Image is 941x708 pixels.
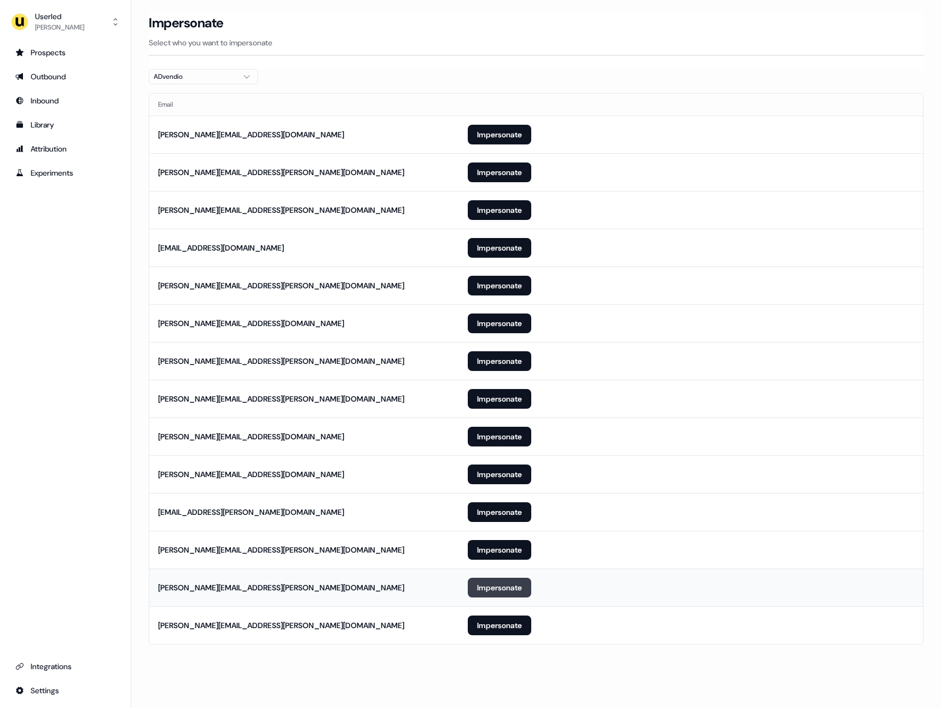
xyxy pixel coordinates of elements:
div: [PERSON_NAME][EMAIL_ADDRESS][PERSON_NAME][DOMAIN_NAME] [158,620,404,631]
div: [EMAIL_ADDRESS][PERSON_NAME][DOMAIN_NAME] [158,507,344,518]
a: Go to integrations [9,658,122,675]
div: Prospects [15,47,115,58]
button: ADvendio [149,69,258,84]
a: Go to experiments [9,164,122,182]
div: [PERSON_NAME][EMAIL_ADDRESS][PERSON_NAME][DOMAIN_NAME] [158,280,404,291]
div: [PERSON_NAME][EMAIL_ADDRESS][PERSON_NAME][DOMAIN_NAME] [158,356,404,367]
button: Impersonate [468,578,531,597]
button: Impersonate [468,427,531,446]
div: [PERSON_NAME] [35,22,84,33]
button: Impersonate [468,163,531,182]
div: ADvendio [154,71,236,82]
div: [PERSON_NAME][EMAIL_ADDRESS][DOMAIN_NAME] [158,469,344,480]
button: Impersonate [468,389,531,409]
button: Impersonate [468,276,531,295]
div: Inbound [15,95,115,106]
button: Userled[PERSON_NAME] [9,9,122,35]
div: Outbound [15,71,115,82]
div: [PERSON_NAME][EMAIL_ADDRESS][PERSON_NAME][DOMAIN_NAME] [158,393,404,404]
button: Impersonate [468,465,531,484]
h3: Impersonate [149,15,224,31]
a: Go to templates [9,116,122,134]
button: Impersonate [468,238,531,258]
div: [PERSON_NAME][EMAIL_ADDRESS][PERSON_NAME][DOMAIN_NAME] [158,167,404,178]
div: Userled [35,11,84,22]
button: Impersonate [468,616,531,635]
button: Impersonate [468,540,531,560]
button: Impersonate [468,125,531,144]
a: Go to integrations [9,682,122,699]
a: Go to outbound experience [9,68,122,85]
div: [PERSON_NAME][EMAIL_ADDRESS][DOMAIN_NAME] [158,129,344,140]
div: [PERSON_NAME][EMAIL_ADDRESS][DOMAIN_NAME] [158,431,344,442]
div: [PERSON_NAME][EMAIL_ADDRESS][PERSON_NAME][DOMAIN_NAME] [158,205,404,216]
div: Experiments [15,167,115,178]
p: Select who you want to impersonate [149,37,923,48]
button: Impersonate [468,502,531,522]
a: Go to attribution [9,140,122,158]
button: Impersonate [468,314,531,333]
div: [PERSON_NAME][EMAIL_ADDRESS][PERSON_NAME][DOMAIN_NAME] [158,544,404,555]
div: Attribution [15,143,115,154]
a: Go to Inbound [9,92,122,109]
div: Integrations [15,661,115,672]
button: Impersonate [468,200,531,220]
div: [PERSON_NAME][EMAIL_ADDRESS][PERSON_NAME][DOMAIN_NAME] [158,582,404,593]
div: Library [15,119,115,130]
button: Impersonate [468,351,531,371]
div: [PERSON_NAME][EMAIL_ADDRESS][DOMAIN_NAME] [158,318,344,329]
div: Settings [15,685,115,696]
a: Go to prospects [9,44,122,61]
div: [EMAIL_ADDRESS][DOMAIN_NAME] [158,242,284,253]
th: Email [149,94,459,115]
